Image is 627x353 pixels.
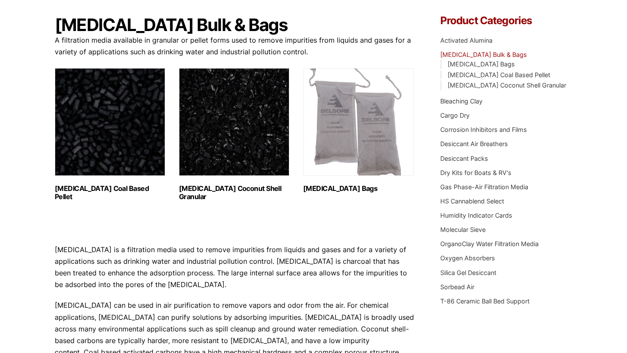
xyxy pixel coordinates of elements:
[448,60,515,68] a: [MEDICAL_DATA] Bags
[440,37,492,44] a: Activated Alumina
[440,254,495,262] a: Oxygen Absorbers
[55,244,414,291] p: [MEDICAL_DATA] is a filtration media used to remove impurities from liquids and gases and for a v...
[440,197,504,205] a: HS Cannablend Select
[55,184,165,201] h2: [MEDICAL_DATA] Coal Based Pellet
[440,226,486,233] a: Molecular Sieve
[440,283,474,291] a: Sorbead Air
[303,68,414,193] a: Visit product category Activated Carbon Bags
[440,240,539,247] a: OrganoClay Water Filtration Media
[440,51,527,58] a: [MEDICAL_DATA] Bulk & Bags
[179,68,289,176] img: Activated Carbon Coconut Shell Granular
[303,68,414,176] img: Activated Carbon Bags
[448,81,566,89] a: [MEDICAL_DATA] Coconut Shell Granular
[440,183,528,191] a: Gas Phase-Air Filtration Media
[179,68,289,201] a: Visit product category Activated Carbon Coconut Shell Granular
[55,16,414,34] h1: [MEDICAL_DATA] Bulk & Bags
[440,169,511,176] a: Dry Kits for Boats & RV's
[440,269,496,276] a: Silica Gel Desiccant
[179,184,289,201] h2: [MEDICAL_DATA] Coconut Shell Granular
[440,297,530,305] a: T-86 Ceramic Ball Bed Support
[448,71,550,78] a: [MEDICAL_DATA] Coal Based Pellet
[440,155,488,162] a: Desiccant Packs
[303,184,414,193] h2: [MEDICAL_DATA] Bags
[440,16,572,26] h4: Product Categories
[55,68,165,201] a: Visit product category Activated Carbon Coal Based Pellet
[440,212,512,219] a: Humidity Indicator Cards
[440,112,470,119] a: Cargo Dry
[55,34,414,58] p: A filtration media available in granular or pellet forms used to remove impurities from liquids a...
[440,140,508,147] a: Desiccant Air Breathers
[55,68,165,176] img: Activated Carbon Coal Based Pellet
[440,97,483,105] a: Bleaching Clay
[440,126,527,133] a: Corrosion Inhibitors and Films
